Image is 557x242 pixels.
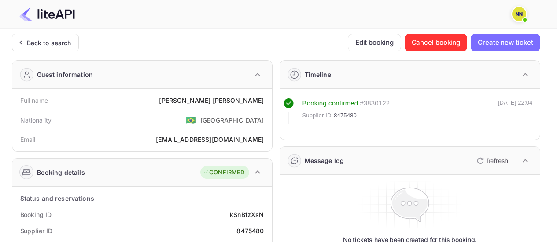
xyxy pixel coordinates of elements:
div: Back to search [27,38,71,47]
button: Cancel booking [405,34,468,51]
div: [PERSON_NAME] [PERSON_NAME] [159,96,264,105]
span: Supplier ID: [302,111,333,120]
div: [GEOGRAPHIC_DATA] [200,116,264,125]
span: United States [186,112,196,128]
div: 8475480 [236,226,264,235]
div: Timeline [305,70,331,79]
div: Email [20,135,36,144]
p: Refresh [487,156,508,165]
div: CONFIRMED [203,168,244,177]
div: # 3830122 [360,98,390,108]
div: Booking details [37,168,85,177]
span: 8475480 [334,111,357,120]
div: Booking confirmed [302,98,358,108]
button: Edit booking [348,34,401,51]
button: Create new ticket [471,34,540,51]
div: Status and reservations [20,194,94,203]
div: [DATE] 22:04 [498,98,533,124]
div: Nationality [20,116,52,125]
div: Full name [20,96,48,105]
img: LiteAPI Logo [19,7,75,21]
div: Guest information [37,70,93,79]
img: N/A N/A [512,7,526,21]
div: Message log [305,156,344,165]
div: Booking ID [20,210,52,219]
div: kSnBfzXsN [230,210,264,219]
div: [EMAIL_ADDRESS][DOMAIN_NAME] [156,135,264,144]
div: Supplier ID [20,226,52,235]
button: Refresh [472,154,512,168]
